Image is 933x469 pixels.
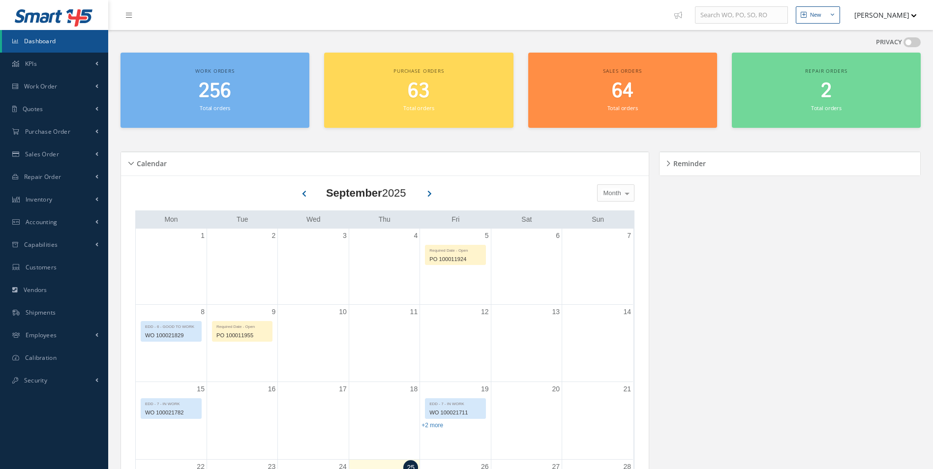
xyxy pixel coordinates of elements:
[412,229,420,243] a: September 4, 2025
[25,127,70,136] span: Purchase Order
[162,213,180,226] a: Monday
[304,213,323,226] a: Wednesday
[519,213,534,226] a: Saturday
[491,304,562,382] td: September 13, 2025
[24,240,58,249] span: Capabilities
[408,77,429,105] span: 63
[805,67,847,74] span: Repair orders
[621,305,633,319] a: September 14, 2025
[24,376,47,384] span: Security
[278,304,349,382] td: September 10, 2025
[26,263,57,271] span: Customers
[26,331,57,339] span: Employees
[266,382,278,396] a: September 16, 2025
[207,304,277,382] td: September 9, 2025
[876,37,902,47] label: PRIVACY
[2,30,108,53] a: Dashboard
[207,382,277,460] td: September 16, 2025
[554,229,562,243] a: September 6, 2025
[120,53,309,128] a: Work orders 256 Total orders
[420,382,491,460] td: September 19, 2025
[821,77,832,105] span: 2
[324,53,513,128] a: Purchase orders 63 Total orders
[349,229,420,305] td: September 4, 2025
[562,304,633,382] td: September 14, 2025
[195,382,207,396] a: September 15, 2025
[212,330,272,341] div: PO 100011955
[25,150,59,158] span: Sales Order
[235,213,250,226] a: Tuesday
[25,59,37,68] span: KPIs
[607,104,638,112] small: Total orders
[337,305,349,319] a: September 10, 2025
[26,308,56,317] span: Shipments
[601,188,621,198] span: Month
[207,229,277,305] td: September 2, 2025
[278,229,349,305] td: September 3, 2025
[349,304,420,382] td: September 11, 2025
[408,382,420,396] a: September 18, 2025
[278,382,349,460] td: September 17, 2025
[212,322,272,330] div: Required Date - Open
[450,213,461,226] a: Friday
[141,407,201,418] div: WO 100021782
[621,382,633,396] a: September 21, 2025
[483,229,491,243] a: September 5, 2025
[732,53,921,128] a: Repair orders 2 Total orders
[420,229,491,305] td: September 5, 2025
[625,229,633,243] a: September 7, 2025
[25,353,57,362] span: Calibration
[421,422,443,429] a: Show 2 more events
[270,229,278,243] a: September 2, 2025
[270,305,278,319] a: September 9, 2025
[337,382,349,396] a: September 17, 2025
[612,77,633,105] span: 64
[562,229,633,305] td: September 7, 2025
[195,67,234,74] span: Work orders
[550,305,562,319] a: September 13, 2025
[136,304,207,382] td: September 8, 2025
[141,399,201,407] div: EDD - 7 - IN WORK
[23,105,43,113] span: Quotes
[425,245,485,254] div: Required Date - Open
[528,53,717,128] a: Sales orders 64 Total orders
[24,173,61,181] span: Repair Order
[408,305,420,319] a: September 11, 2025
[491,382,562,460] td: September 20, 2025
[24,37,56,45] span: Dashboard
[670,156,706,168] h5: Reminder
[349,382,420,460] td: September 18, 2025
[326,187,382,199] b: September
[341,229,349,243] a: September 3, 2025
[136,229,207,305] td: September 1, 2025
[603,67,641,74] span: Sales orders
[141,330,201,341] div: WO 100021829
[811,104,842,112] small: Total orders
[141,322,201,330] div: EDD - 6 - GOOD TO WORK
[695,6,788,24] input: Search WO, PO, SO, RO
[590,213,606,226] a: Sunday
[199,305,207,319] a: September 8, 2025
[199,229,207,243] a: September 1, 2025
[393,67,444,74] span: Purchase orders
[326,185,406,201] div: 2025
[134,156,167,168] h5: Calendar
[810,11,821,19] div: New
[491,229,562,305] td: September 6, 2025
[479,305,491,319] a: September 12, 2025
[479,382,491,396] a: September 19, 2025
[425,254,485,265] div: PO 100011924
[26,218,58,226] span: Accounting
[24,286,47,294] span: Vendors
[199,77,231,105] span: 256
[26,195,53,204] span: Inventory
[136,382,207,460] td: September 15, 2025
[200,104,230,112] small: Total orders
[425,407,485,418] div: WO 100021711
[24,82,58,90] span: Work Order
[845,5,917,25] button: [PERSON_NAME]
[420,304,491,382] td: September 12, 2025
[562,382,633,460] td: September 21, 2025
[550,382,562,396] a: September 20, 2025
[403,104,434,112] small: Total orders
